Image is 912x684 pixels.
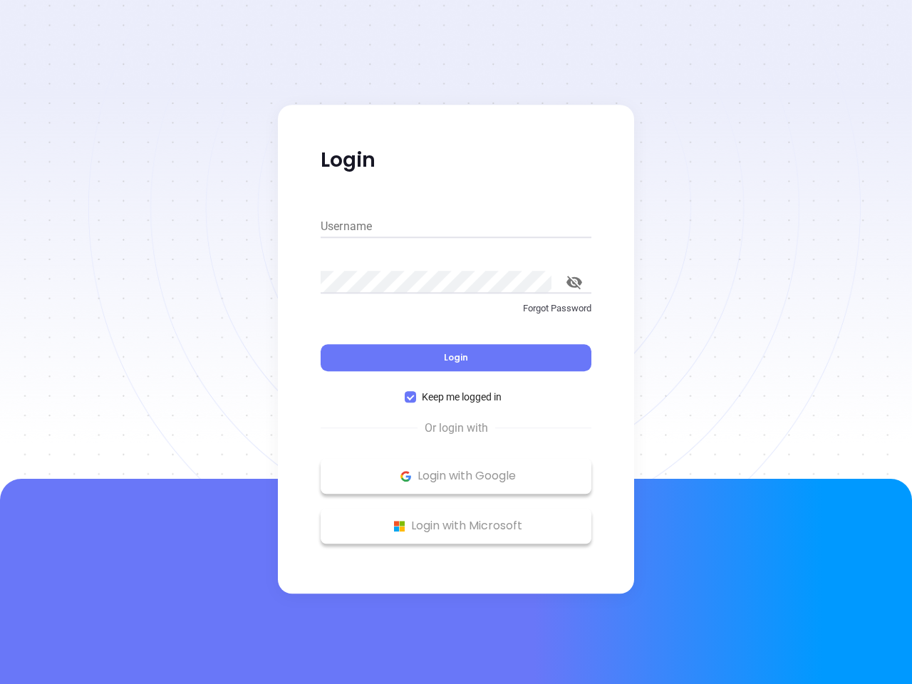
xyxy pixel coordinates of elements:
span: Or login with [418,420,495,437]
button: Google Logo Login with Google [321,458,591,494]
span: Login [444,351,468,363]
p: Login with Microsoft [328,515,584,537]
p: Forgot Password [321,301,591,316]
p: Login [321,147,591,173]
img: Google Logo [397,467,415,485]
img: Microsoft Logo [390,517,408,535]
p: Login with Google [328,465,584,487]
span: Keep me logged in [416,389,507,405]
button: toggle password visibility [557,265,591,299]
button: Login [321,344,591,371]
a: Forgot Password [321,301,591,327]
button: Microsoft Logo Login with Microsoft [321,508,591,544]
